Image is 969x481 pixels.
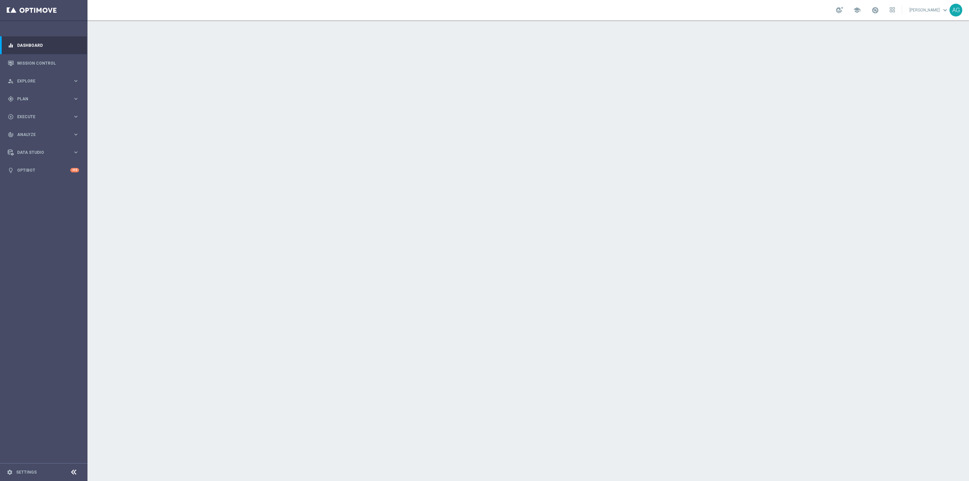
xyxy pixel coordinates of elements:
i: keyboard_arrow_right [73,113,79,120]
div: Explore [8,78,73,84]
i: lightbulb [8,167,14,173]
i: keyboard_arrow_right [73,131,79,138]
div: Mission Control [8,54,79,72]
a: Optibot [17,161,70,179]
span: Explore [17,79,73,83]
span: Execute [17,115,73,119]
div: Optibot [8,161,79,179]
div: Data Studio [8,149,73,156]
button: person_search Explore keyboard_arrow_right [7,78,79,84]
i: settings [7,469,13,475]
button: lightbulb Optibot +10 [7,168,79,173]
div: AG [949,4,962,16]
i: track_changes [8,132,14,138]
button: track_changes Analyze keyboard_arrow_right [7,132,79,137]
div: +10 [70,168,79,172]
span: keyboard_arrow_down [941,6,949,14]
button: Mission Control [7,61,79,66]
span: school [853,6,861,14]
div: Plan [8,96,73,102]
button: gps_fixed Plan keyboard_arrow_right [7,96,79,102]
a: Settings [16,470,37,474]
i: person_search [8,78,14,84]
div: Execute [8,114,73,120]
span: Analyze [17,133,73,137]
button: equalizer Dashboard [7,43,79,48]
span: Data Studio [17,150,73,154]
div: Analyze [8,132,73,138]
i: equalizer [8,42,14,48]
i: keyboard_arrow_right [73,96,79,102]
a: Mission Control [17,54,79,72]
span: Plan [17,97,73,101]
a: Dashboard [17,36,79,54]
button: Data Studio keyboard_arrow_right [7,150,79,155]
button: play_circle_outline Execute keyboard_arrow_right [7,114,79,119]
div: Dashboard [8,36,79,54]
a: [PERSON_NAME]keyboard_arrow_down [909,5,949,15]
i: keyboard_arrow_right [73,78,79,84]
i: gps_fixed [8,96,14,102]
i: play_circle_outline [8,114,14,120]
i: keyboard_arrow_right [73,149,79,156]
